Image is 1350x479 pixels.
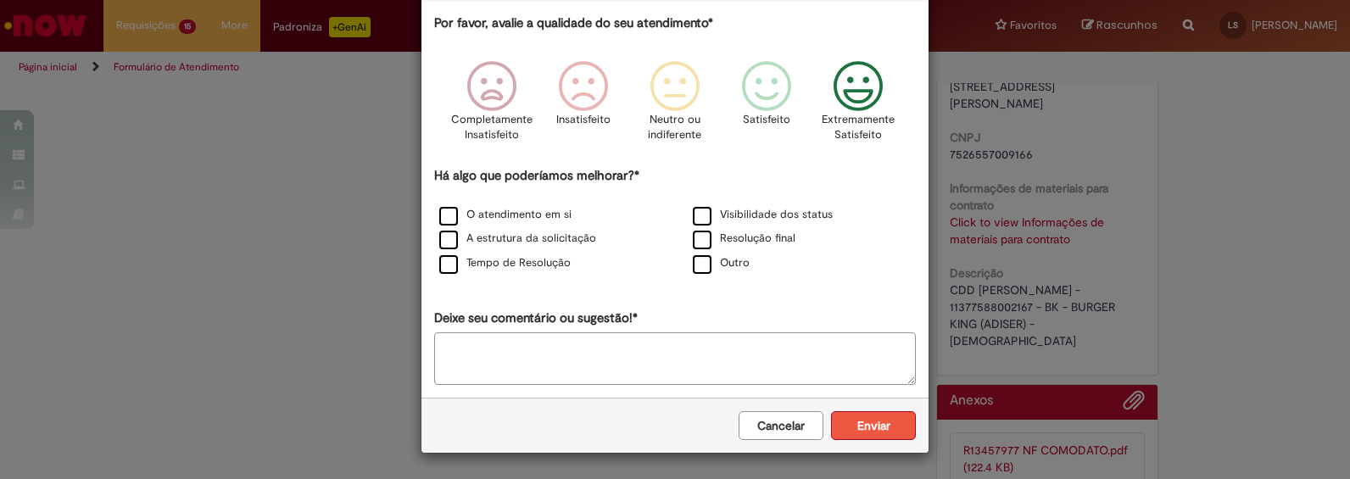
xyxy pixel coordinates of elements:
div: Neutro ou indiferente [632,48,718,164]
p: Satisfeito [743,112,790,128]
div: Satisfeito [723,48,810,164]
label: Resolução final [693,231,795,247]
label: O atendimento em si [439,207,572,223]
label: Outro [693,255,750,271]
label: Tempo de Resolução [439,255,571,271]
div: Completamente Insatisfeito [448,48,534,164]
button: Enviar [831,411,916,440]
label: Visibilidade dos status [693,207,833,223]
div: Extremamente Satisfeito [815,48,901,164]
p: Neutro ou indiferente [644,112,706,143]
label: Deixe seu comentário ou sugestão!* [434,309,638,327]
label: A estrutura da solicitação [439,231,596,247]
p: Insatisfeito [556,112,611,128]
label: Por favor, avalie a qualidade do seu atendimento* [434,14,713,32]
div: Há algo que poderíamos melhorar?* [434,167,916,276]
p: Extremamente Satisfeito [822,112,895,143]
div: Insatisfeito [540,48,627,164]
p: Completamente Insatisfeito [451,112,533,143]
button: Cancelar [739,411,823,440]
